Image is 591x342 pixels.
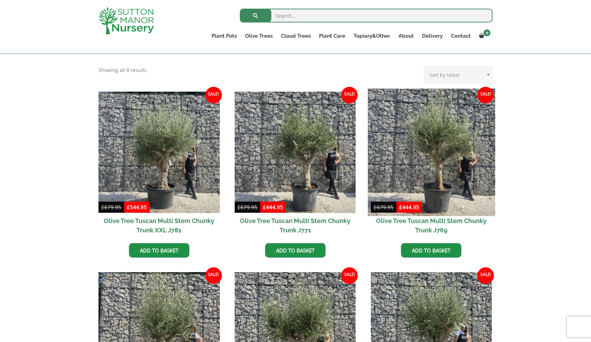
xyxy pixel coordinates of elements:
h2: Olive Tree Tuscan Multi Stem Chunky Trunk J769 [371,213,492,238]
a: Delivery [418,31,447,41]
a: Add to basket: “Olive Tree Tuscan Multi Stem Chunky Trunk J771” [265,243,326,258]
select: Shop order [424,66,492,83]
bdi: 444.95 [399,204,419,211]
span: £ [263,204,266,211]
h2: Olive Tree Tuscan Multi Stem Chunky Trunk J771 [235,213,356,238]
a: Add to basket: “Olive Tree Tuscan Multi Stem Chunky Trunk XXL J781” [129,243,189,258]
a: Sale! Olive Tree Tuscan Multi Stem Chunky Trunk J769 [371,92,492,238]
span: £ [399,204,402,211]
input: Search... [240,9,492,22]
a: 0 [475,31,492,41]
img: Olive Tree Tuscan Multi Stem Chunky Trunk J771 [235,92,356,213]
bdi: 544.95 [127,204,147,211]
span: £ [127,204,130,211]
bdi: 679.95 [101,204,121,211]
img: Olive Tree Tuscan Multi Stem Chunky Trunk XXL J781 [98,92,220,213]
a: Olive Trees [241,31,277,41]
a: Plant Pots [207,31,241,41]
a: Sale! Olive Tree Tuscan Multi Stem Chunky Trunk J771 [235,92,356,238]
span: £ [374,204,377,211]
span: £ [237,204,241,211]
a: Sale! Olive Tree Tuscan Multi Stem Chunky Trunk XXL J781 [98,92,220,238]
bdi: 444.95 [263,204,283,211]
a: Add to basket: “Olive Tree Tuscan Multi Stem Chunky Trunk J769” [401,243,461,258]
img: logo [98,7,154,34]
img: Olive Tree Tuscan Multi Stem Chunky Trunk J769 [368,89,495,216]
h2: Olive Tree Tuscan Multi Stem Chunky Trunk XXL J781 [98,213,220,238]
span: Sale! [205,267,222,284]
a: About [394,31,418,41]
span: Sale! [341,87,358,103]
span: Sale! [341,267,358,284]
a: Plant Care [315,31,349,41]
span: Sale! [477,267,494,284]
span: £ [101,204,104,211]
bdi: 679.95 [237,204,257,211]
span: Sale! [477,87,494,103]
span: 0 [484,29,490,36]
bdi: 679.95 [374,204,394,211]
span: Sale! [205,87,222,103]
a: Contact [447,31,475,41]
a: Topiary&Other [349,31,394,41]
a: Cloud Trees [277,31,315,41]
p: Showing all 8 results [98,66,147,74]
